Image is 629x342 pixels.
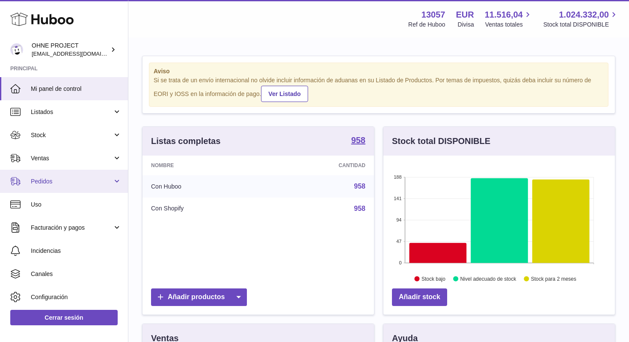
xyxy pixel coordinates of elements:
[31,131,113,139] span: Stock
[261,86,308,102] a: Ver Listado
[396,239,401,244] text: 47
[31,154,113,162] span: Ventas
[31,270,122,278] span: Canales
[31,224,113,232] span: Facturación y pagos
[485,9,523,21] span: 11.516,04
[10,310,118,325] a: Cerrar sesión
[354,205,365,212] a: 958
[485,9,533,29] a: 11.516,04 Ventas totales
[396,217,401,222] text: 94
[265,156,374,175] th: Cantidad
[531,276,576,282] text: Stock para 2 meses
[31,108,113,116] span: Listados
[394,196,401,201] text: 141
[394,174,401,180] text: 188
[154,76,604,102] div: Si se trata de un envío internacional no olvide incluir información de aduanas en su Listado de P...
[31,247,122,255] span: Incidencias
[151,135,220,147] h3: Listas completas
[142,175,265,198] td: Con Huboo
[351,136,365,144] strong: 958
[456,9,474,21] strong: EUR
[543,9,619,29] a: 1.024.332,00 Stock total DISPONIBLE
[154,67,604,75] strong: Aviso
[354,183,365,190] a: 958
[543,21,619,29] span: Stock total DISPONIBLE
[31,177,113,186] span: Pedidos
[31,85,122,93] span: Mi panel de control
[408,21,445,29] div: Ref de Huboo
[392,288,447,306] a: Añadir stock
[151,288,247,306] a: Añadir productos
[32,50,126,57] span: [EMAIL_ADDRESS][DOMAIN_NAME]
[458,21,474,29] div: Divisa
[559,9,609,21] span: 1.024.332,00
[142,198,265,220] td: Con Shopify
[392,135,490,147] h3: Stock total DISPONIBLE
[485,21,533,29] span: Ventas totales
[31,201,122,209] span: Uso
[421,9,445,21] strong: 13057
[31,293,122,301] span: Configuración
[460,276,516,282] text: Nivel adecuado de stock
[10,43,23,56] img: support@ohneproject.com
[32,42,109,58] div: OHNE PROJECT
[421,276,445,282] text: Stock bajo
[142,156,265,175] th: Nombre
[351,136,365,146] a: 958
[399,260,401,265] text: 0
